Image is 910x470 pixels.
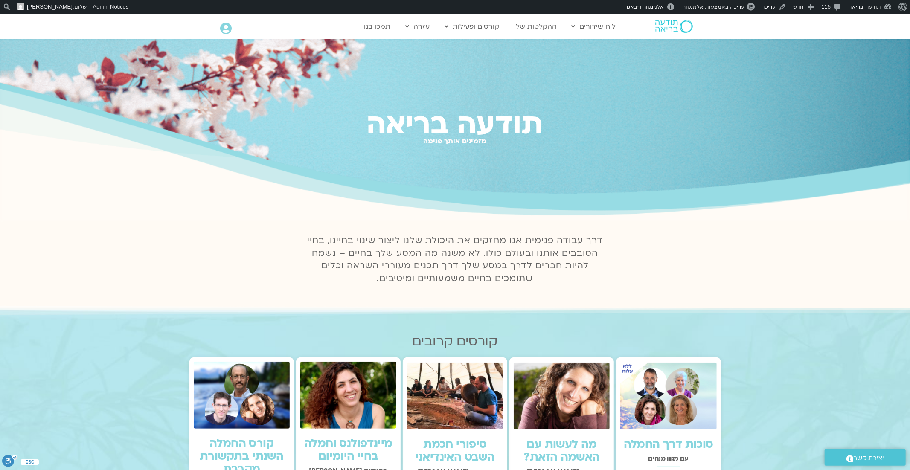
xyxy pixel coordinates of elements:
span: [PERSON_NAME] [27,3,73,10]
a: סוכות דרך החמלה [624,437,713,452]
span: עריכה באמצעות אלמנטור [683,3,744,10]
span: יצירת קשר [854,453,884,464]
a: מה לעשות עם האשמה הזאת? [524,437,600,465]
a: ההקלטות שלי [510,18,561,35]
a: לוח שידורים [567,18,620,35]
h2: עם מגוון מנחים [620,455,716,462]
h2: קורסים קרובים [189,334,721,349]
a: מיינדפולנס וחמלה בחיי היומיום [304,436,392,464]
a: עזרה [401,18,434,35]
a: יצירת קשר [825,449,906,466]
a: סיפורי חכמת השבט האינדיאני [416,437,495,465]
img: תודעה בריאה [655,20,693,33]
a: תמכו בנו [360,18,395,35]
p: דרך עבודה פנימית אנו מחזקים את היכולת שלנו ליצור שינוי בחיינו, בחיי הסובבים אותנו ובעולם כולו. לא... [302,234,608,285]
a: קורסים ופעילות [440,18,503,35]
